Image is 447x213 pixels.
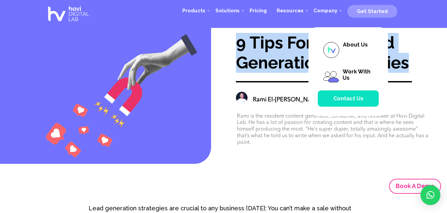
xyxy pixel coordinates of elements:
[253,97,323,103] div: Rami El-[PERSON_NAME]
[215,8,240,14] span: Solutions
[277,8,304,14] span: Resources
[210,1,245,21] a: Solutions
[313,8,337,14] span: Company
[182,8,205,14] span: Products
[357,8,388,14] span: Get Started
[245,1,272,21] a: Pricing
[318,37,379,63] a: About Us
[308,1,342,21] a: Company
[347,6,397,16] a: Get Started
[177,1,210,21] a: Products
[343,42,368,48] span: About Us
[389,179,441,194] a: Book A Demo
[236,33,434,73] div: 9 Tips For Your Lead Generation Strategies
[318,63,379,90] a: Work With Us
[318,90,379,107] a: Contact Us
[237,113,430,146] div: Rami is the resident content generator, consumer, and reviewer at Hovi Digital Lab. He has a lot ...
[250,8,267,14] span: Pricing
[272,1,308,21] a: Resources
[343,68,370,81] span: Work With Us
[333,95,363,102] span: Contact Us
